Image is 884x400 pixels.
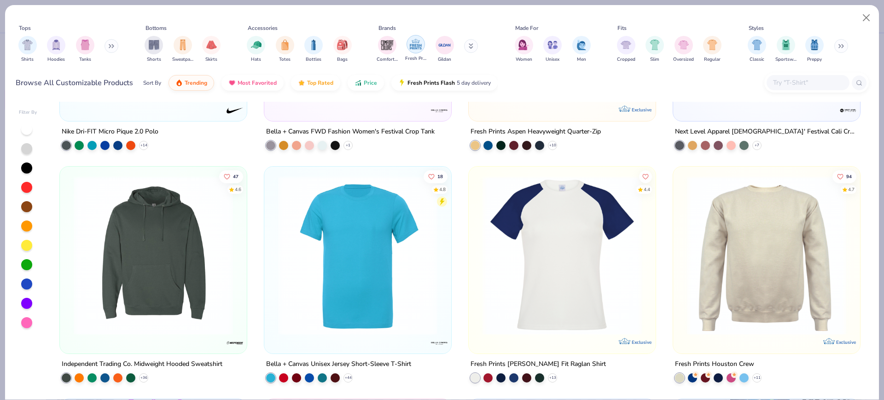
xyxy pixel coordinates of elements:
[140,375,147,380] span: + 36
[547,40,558,50] img: Unisex Image
[572,36,591,63] div: filter for Men
[439,186,446,193] div: 4.8
[405,35,426,62] div: filter for Fresh Prints
[704,56,721,63] span: Regular
[436,36,454,63] button: filter button
[145,36,163,63] button: filter button
[51,40,61,50] img: Hoodies Image
[62,358,222,370] div: Independent Trading Co. Midweight Hooded Sweatshirt
[80,40,90,50] img: Tanks Image
[749,24,764,32] div: Styles
[515,36,533,63] button: filter button
[79,56,91,63] span: Tanks
[576,40,587,50] img: Men Image
[398,79,406,87] img: flash.gif
[407,79,455,87] span: Fresh Prints Flash
[515,36,533,63] div: filter for Women
[471,126,601,138] div: Fresh Prints Aspen Heavyweight Quarter-Zip
[228,79,236,87] img: most_fav.gif
[673,56,694,63] span: Oversized
[409,37,423,51] img: Fresh Prints Image
[185,79,207,87] span: Trending
[172,56,193,63] span: Sweatpants
[279,56,291,63] span: Totes
[478,176,646,335] img: d6d584ca-6ecb-4862-80f9-37d415fce208
[169,75,214,91] button: Trending
[750,56,764,63] span: Classic
[140,143,147,148] span: + 14
[781,40,791,50] img: Sportswear Image
[333,36,352,63] button: filter button
[76,36,94,63] button: filter button
[438,56,451,63] span: Gildan
[632,339,651,345] span: Exclusive
[546,56,559,63] span: Unisex
[220,170,244,183] button: Like
[678,40,689,50] img: Oversized Image
[646,36,664,63] div: filter for Slim
[457,78,491,88] span: 5 day delivery
[748,36,766,63] div: filter for Classic
[617,24,627,32] div: Fits
[266,126,435,138] div: Bella + Canvas FWD Fashion Women's Festival Crop Tank
[266,358,411,370] div: Bella + Canvas Unisex Jersey Short-Sleeve T-Shirt
[807,56,822,63] span: Preppy
[673,36,694,63] button: filter button
[172,36,193,63] div: filter for Sweatpants
[848,186,855,193] div: 4.7
[238,79,277,87] span: Most Favorited
[805,36,824,63] button: filter button
[47,36,65,63] div: filter for Hoodies
[650,56,659,63] span: Slim
[673,36,694,63] div: filter for Oversized
[707,40,718,50] img: Regular Image
[364,79,377,87] span: Price
[18,36,37,63] button: filter button
[348,75,384,91] button: Price
[276,36,294,63] div: filter for Totes
[424,170,448,183] button: Like
[304,36,323,63] button: filter button
[516,56,532,63] span: Women
[838,101,857,120] img: Next Level Apparel logo
[221,75,284,91] button: Most Favorited
[858,9,875,27] button: Close
[471,358,606,370] div: Fresh Prints [PERSON_NAME] Fit Raglan Shirt
[298,79,305,87] img: TopRated.gif
[69,176,238,335] img: 3644f833-5bb2-4f83-981f-b4a4ab244a55
[377,36,398,63] div: filter for Comfort Colors
[650,40,660,50] img: Slim Image
[703,36,721,63] div: filter for Regular
[572,36,591,63] button: filter button
[235,186,242,193] div: 4.6
[19,109,37,116] div: Filter By
[19,24,31,32] div: Tops
[247,36,265,63] div: filter for Hats
[251,40,262,50] img: Hats Image
[753,375,760,380] span: + 11
[22,40,33,50] img: Shirts Image
[675,358,754,370] div: Fresh Prints Houston Crew
[832,170,856,183] button: Like
[304,36,323,63] div: filter for Bottles
[836,339,855,345] span: Exclusive
[206,40,217,50] img: Skirts Image
[248,24,278,32] div: Accessories
[405,36,426,63] button: filter button
[617,56,635,63] span: Cropped
[62,126,158,138] div: Nike Dri-FIT Micro Pique 2.0 Polo
[291,75,340,91] button: Top Rated
[306,56,321,63] span: Bottles
[18,36,37,63] div: filter for Shirts
[202,36,221,63] button: filter button
[149,40,159,50] img: Shorts Image
[549,143,556,148] span: + 10
[337,56,348,63] span: Bags
[543,36,562,63] div: filter for Unisex
[308,40,319,50] img: Bottles Image
[805,36,824,63] div: filter for Preppy
[47,36,65,63] button: filter button
[145,36,163,63] div: filter for Shorts
[639,170,652,183] button: Like
[380,38,394,52] img: Comfort Colors Image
